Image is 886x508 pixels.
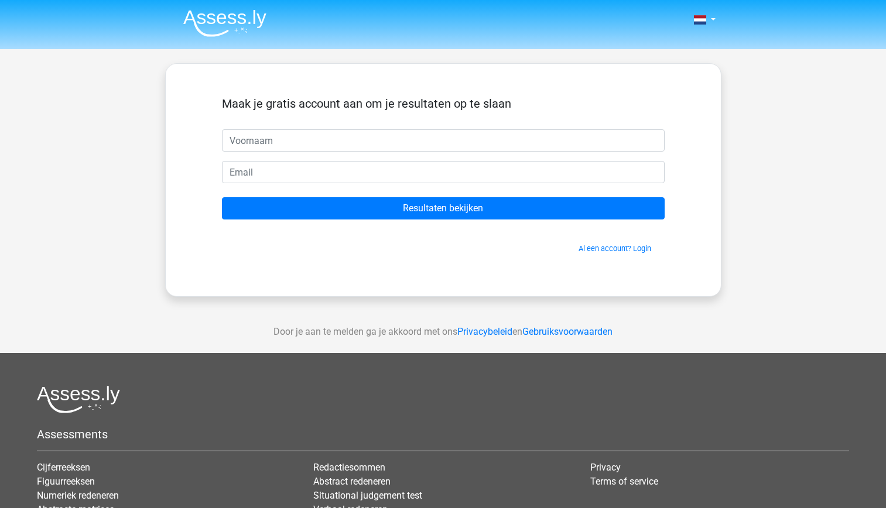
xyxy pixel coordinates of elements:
a: Terms of service [590,476,658,487]
img: Assessly [183,9,266,37]
h5: Maak je gratis account aan om je resultaten op te slaan [222,97,665,111]
img: Assessly logo [37,386,120,413]
a: Situational judgement test [313,490,422,501]
input: Resultaten bekijken [222,197,665,219]
a: Cijferreeksen [37,462,90,473]
a: Abstract redeneren [313,476,391,487]
a: Redactiesommen [313,462,385,473]
a: Al een account? Login [579,244,651,253]
a: Gebruiksvoorwaarden [522,326,613,337]
a: Privacy [590,462,621,473]
a: Figuurreeksen [37,476,95,487]
h5: Assessments [37,427,849,441]
a: Privacybeleid [457,326,512,337]
a: Numeriek redeneren [37,490,119,501]
input: Voornaam [222,129,665,152]
input: Email [222,161,665,183]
